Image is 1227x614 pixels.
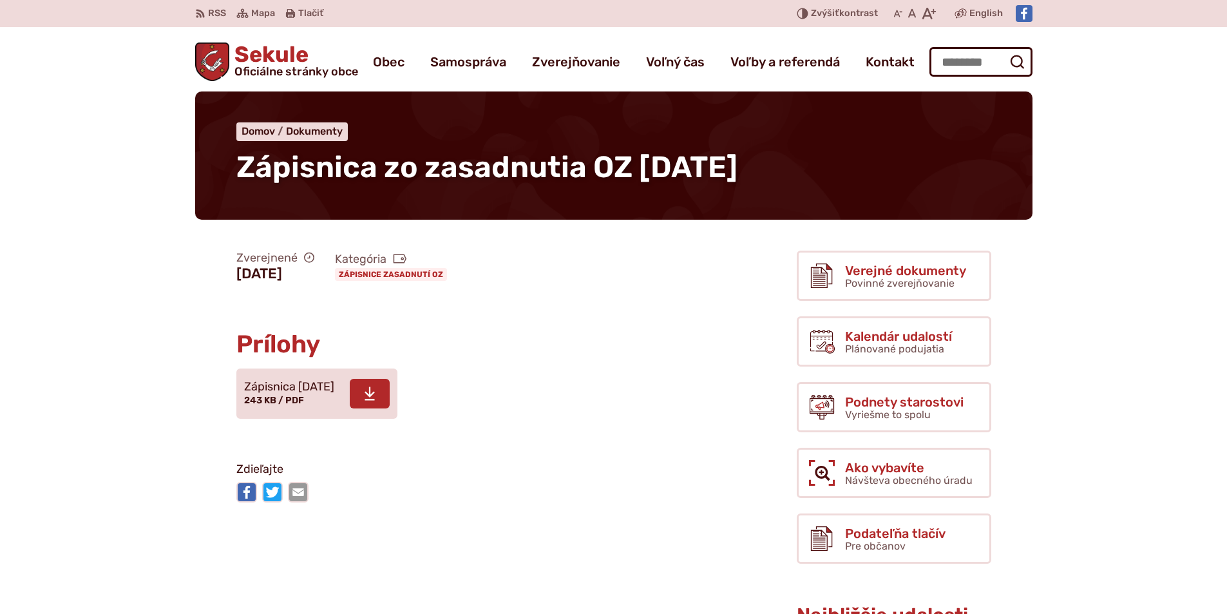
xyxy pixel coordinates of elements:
span: Ako vybavíte [845,461,973,475]
a: Voľný čas [646,44,705,80]
a: Domov [242,125,286,137]
span: Podateľňa tlačív [845,526,946,541]
span: Návšteva obecného úradu [845,474,973,486]
span: 243 KB / PDF [244,395,304,406]
a: Samospráva [430,44,506,80]
span: kontrast [811,8,878,19]
span: Plánované podujatia [845,343,944,355]
img: Prejsť na domovskú stránku [195,43,230,81]
span: Domov [242,125,275,137]
span: Zápisnica [DATE] [244,381,334,394]
span: Zvýšiť [811,8,839,19]
a: Ako vybavíte Návšteva obecného úradu [797,448,991,498]
span: Tlačiť [298,8,323,19]
span: RSS [208,6,226,21]
a: English [967,6,1005,21]
img: Zdieľať na Twitteri [262,482,283,503]
a: Zápisnice zasadnutí OZ [335,268,447,281]
a: Kontakt [866,44,915,80]
img: Prejsť na Facebook stránku [1016,5,1032,22]
a: Podnety starostovi Vyriešme to spolu [797,382,991,432]
a: Verejné dokumenty Povinné zverejňovanie [797,251,991,301]
span: Sekule [229,44,358,77]
span: Zverejnené [236,251,314,265]
a: Kalendár udalostí Plánované podujatia [797,316,991,367]
span: Zápisnica zo zasadnutia OZ [DATE] [236,149,737,185]
a: Zápisnica [DATE] 243 KB / PDF [236,369,397,419]
a: Voľby a referendá [730,44,840,80]
p: Zdieľajte [236,460,694,479]
span: Povinné zverejňovanie [845,277,955,289]
img: Zdieľať e-mailom [288,482,309,503]
a: Podateľňa tlačív Pre občanov [797,513,991,564]
span: Oficiálne stránky obce [234,66,358,77]
span: Mapa [251,6,275,21]
img: Zdieľať na Facebooku [236,482,257,503]
a: Obec [373,44,404,80]
h2: Prílohy [236,331,694,358]
span: Kalendár udalostí [845,329,952,343]
a: Logo Sekule, prejsť na domovskú stránku. [195,43,359,81]
span: Verejné dokumenty [845,264,966,278]
span: Podnety starostovi [845,395,964,409]
a: Dokumenty [286,125,343,137]
figcaption: [DATE] [236,265,314,282]
a: Zverejňovanie [532,44,620,80]
span: Pre občanov [845,540,906,552]
span: Kategória [335,252,452,267]
span: Vyriešme to spolu [845,408,931,421]
span: English [969,6,1003,21]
